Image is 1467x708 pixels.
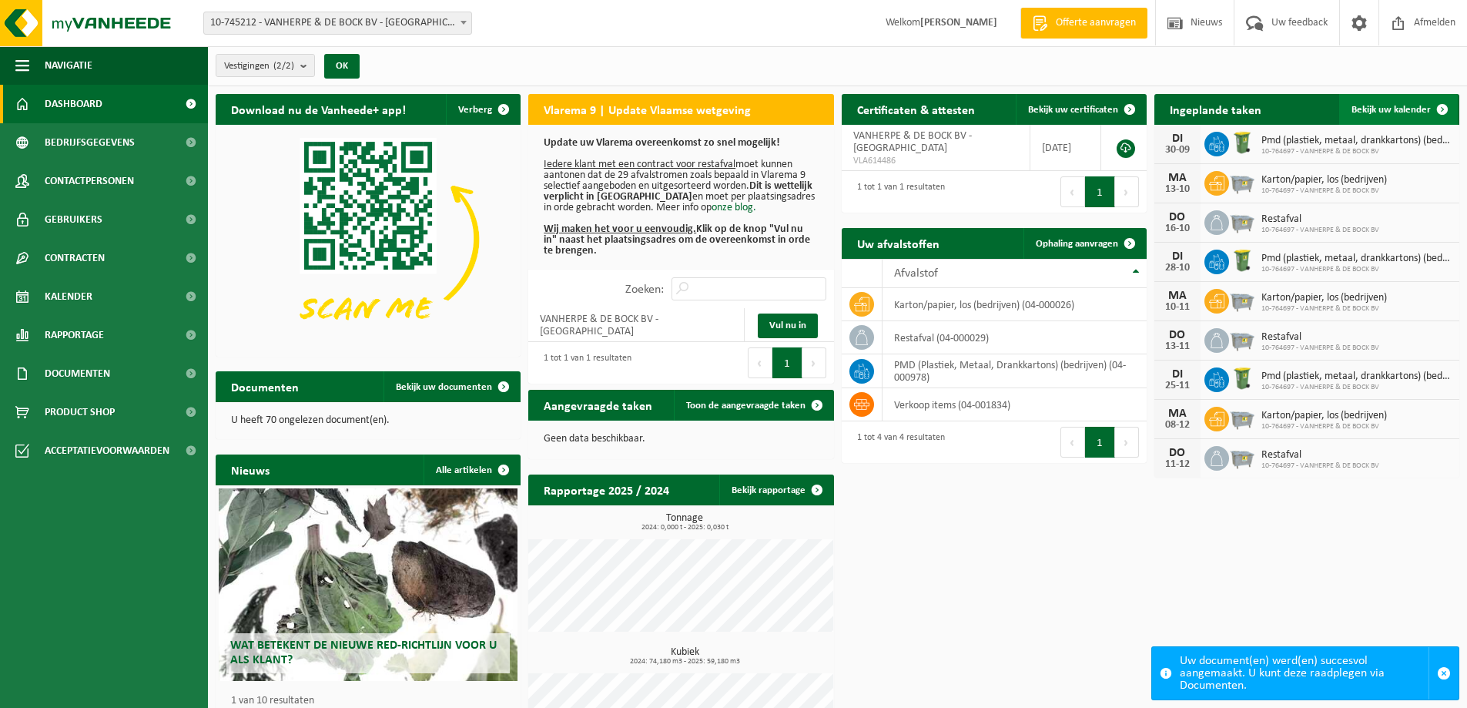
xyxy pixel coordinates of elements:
div: 25-11 [1162,381,1193,391]
p: 1 van 10 resultaten [231,696,513,706]
h2: Download nu de Vanheede+ app! [216,94,421,124]
span: Bekijk uw documenten [396,382,492,392]
button: Previous [748,347,772,378]
button: 1 [1085,427,1115,458]
span: Bekijk uw certificaten [1028,105,1118,115]
img: WB-2500-GAL-GY-01 [1229,444,1255,470]
div: DI [1162,250,1193,263]
span: Bedrijfsgegevens [45,123,135,162]
span: Acceptatievoorwaarden [45,431,169,470]
span: Vestigingen [224,55,294,78]
span: 10-745212 - VANHERPE & DE BOCK BV - OUDENAARDE [203,12,472,35]
span: Kalender [45,277,92,316]
td: karton/papier, los (bedrijven) (04-000026) [883,288,1147,321]
a: Toon de aangevraagde taken [674,390,832,421]
span: 10-764697 - VANHERPE & DE BOCK BV [1261,147,1452,156]
span: Documenten [45,354,110,393]
span: 10-764697 - VANHERPE & DE BOCK BV [1261,422,1387,431]
button: Verberg [446,94,519,125]
span: Gebruikers [45,200,102,239]
span: Contactpersonen [45,162,134,200]
span: Karton/papier, los (bedrijven) [1261,174,1387,186]
b: Update uw Vlarema overeenkomst zo snel mogelijk! [544,137,780,149]
td: VANHERPE & DE BOCK BV - [GEOGRAPHIC_DATA] [528,308,744,342]
p: Geen data beschikbaar. [544,434,818,445]
button: Previous [1060,427,1085,458]
div: Uw document(en) werd(en) succesvol aangemaakt. U kunt deze raadplegen via Documenten. [1180,647,1428,700]
div: 1 tot 4 van 4 resultaten [849,425,945,459]
span: Dashboard [45,85,102,123]
img: WB-2500-GAL-GY-01 [1229,287,1255,313]
span: Product Shop [45,393,115,431]
span: Pmd (plastiek, metaal, drankkartons) (bedrijven) [1261,135,1452,147]
button: Next [802,347,826,378]
span: Restafval [1261,213,1379,226]
img: WB-0240-HPE-GN-50 [1229,365,1255,391]
button: Vestigingen(2/2) [216,54,315,77]
button: Next [1115,427,1139,458]
div: MA [1162,290,1193,302]
div: 30-09 [1162,145,1193,156]
button: 1 [772,347,802,378]
img: WB-0240-HPE-GN-50 [1229,247,1255,273]
a: Offerte aanvragen [1020,8,1147,39]
a: Bekijk rapportage [719,475,832,505]
a: Alle artikelen [424,455,519,485]
h2: Ingeplande taken [1154,94,1277,124]
h2: Certificaten & attesten [842,94,990,124]
span: 10-745212 - VANHERPE & DE BOCK BV - OUDENAARDE [204,12,471,34]
div: MA [1162,172,1193,184]
a: Bekijk uw kalender [1339,94,1458,125]
div: 08-12 [1162,420,1193,431]
div: 28-10 [1162,263,1193,273]
div: DO [1162,329,1193,341]
span: VLA614486 [853,155,1019,167]
span: Pmd (plastiek, metaal, drankkartons) (bedrijven) [1261,371,1452,383]
div: DI [1162,368,1193,381]
img: WB-2500-GAL-GY-01 [1229,326,1255,352]
a: Bekijk uw documenten [383,371,519,402]
div: DI [1162,133,1193,145]
u: Iedere klant met een contract voor restafval [544,159,735,170]
span: Karton/papier, los (bedrijven) [1261,410,1387,422]
h2: Nieuws [216,455,285,485]
a: Vul nu in [758,314,818,338]
img: WB-2500-GAL-GY-01 [1229,404,1255,431]
button: OK [324,54,360,79]
h2: Rapportage 2025 / 2024 [528,475,685,505]
div: MA [1162,408,1193,420]
span: Verberg [458,105,492,115]
h2: Uw afvalstoffen [842,228,955,258]
div: 1 tot 1 van 1 resultaten [536,346,631,380]
span: Contracten [45,239,105,277]
span: VANHERPE & DE BOCK BV - [GEOGRAPHIC_DATA] [853,130,972,154]
div: 13-11 [1162,341,1193,352]
span: 2024: 74,180 m3 - 2025: 59,180 m3 [536,658,833,666]
b: Klik op de knop "Vul nu in" naast het plaatsingsadres om de overeenkomst in orde te brengen. [544,223,810,257]
strong: [PERSON_NAME] [920,17,997,29]
a: Ophaling aanvragen [1023,228,1145,259]
u: Wij maken het voor u eenvoudig. [544,223,696,235]
td: [DATE] [1030,125,1100,171]
span: 10-764697 - VANHERPE & DE BOCK BV [1261,383,1452,392]
a: onze blog. [712,202,756,213]
span: 10-764697 - VANHERPE & DE BOCK BV [1261,265,1452,274]
a: Wat betekent de nieuwe RED-richtlijn voor u als klant? [219,488,517,681]
td: PMD (Plastiek, Metaal, Drankkartons) (bedrijven) (04-000978) [883,354,1147,388]
span: Toon de aangevraagde taken [686,401,806,411]
div: 11-12 [1162,459,1193,470]
span: 10-764697 - VANHERPE & DE BOCK BV [1261,344,1379,353]
button: Previous [1060,176,1085,207]
span: Afvalstof [894,267,938,280]
span: 10-764697 - VANHERPE & DE BOCK BV [1261,304,1387,314]
img: WB-2500-GAL-GY-01 [1229,169,1255,195]
span: 10-764697 - VANHERPE & DE BOCK BV [1261,226,1379,235]
p: U heeft 70 ongelezen document(en). [231,415,505,426]
span: Restafval [1261,449,1379,461]
a: Bekijk uw certificaten [1016,94,1145,125]
span: 10-764697 - VANHERPE & DE BOCK BV [1261,461,1379,471]
div: 1 tot 1 van 1 resultaten [849,175,945,209]
td: verkoop items (04-001834) [883,388,1147,421]
div: 13-10 [1162,184,1193,195]
label: Zoeken: [625,284,664,296]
